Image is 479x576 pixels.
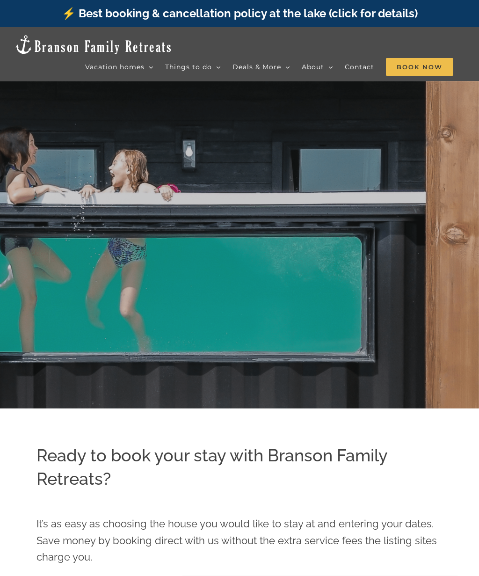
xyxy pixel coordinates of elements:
h2: Ready to book your stay with Branson Family Retreats? [36,444,443,491]
a: Things to do [165,58,221,76]
span: Deals & More [232,64,281,70]
a: Book Now [386,58,453,76]
p: It’s as easy as choosing the house you would like to stay at and entering your dates. Save money ... [36,516,443,565]
span: Contact [345,64,374,70]
a: Vacation homes [85,58,153,76]
span: About [302,64,324,70]
a: About [302,58,333,76]
span: Vacation homes [85,64,145,70]
a: Contact [345,58,374,76]
a: Deals & More [232,58,290,76]
nav: Main Menu [85,58,465,76]
img: Branson Family Retreats Logo [14,34,173,55]
span: Things to do [165,64,212,70]
a: ⚡️ Best booking & cancellation policy at the lake (click for details) [62,7,418,20]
